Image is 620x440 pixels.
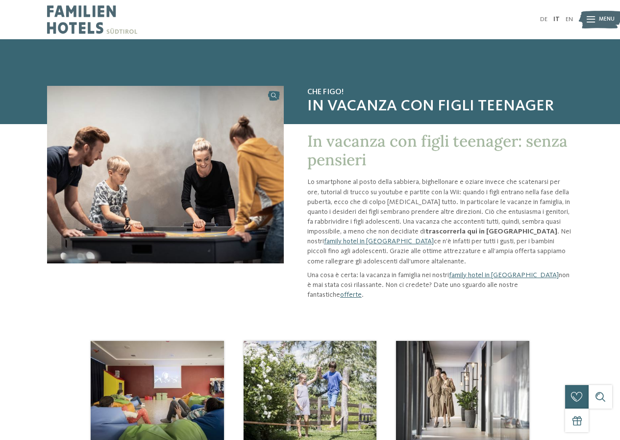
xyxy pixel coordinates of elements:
a: offerte [340,291,362,298]
img: Progettate delle vacanze con i vostri figli teenager? [47,86,284,263]
a: IT [553,16,560,23]
span: Menu [599,16,615,24]
a: DE [540,16,547,23]
a: family hotel in [GEOGRAPHIC_DATA] [324,238,434,245]
a: EN [566,16,573,23]
strong: trascorrerla qui in [GEOGRAPHIC_DATA] [425,228,557,235]
p: Una cosa è certa: la vacanza in famiglia nei nostri non è mai stata così rilassante. Non ci crede... [307,270,573,300]
p: Lo smartphone al posto della sabbiera, bighellonare e oziare invece che scatenarsi per ore, tutor... [307,177,573,266]
a: family hotel in [GEOGRAPHIC_DATA] [449,272,559,279]
span: Che figo! [307,88,573,97]
span: In vacanza con figli teenager: senza pensieri [307,131,568,170]
span: In vacanza con figli teenager [307,97,573,116]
